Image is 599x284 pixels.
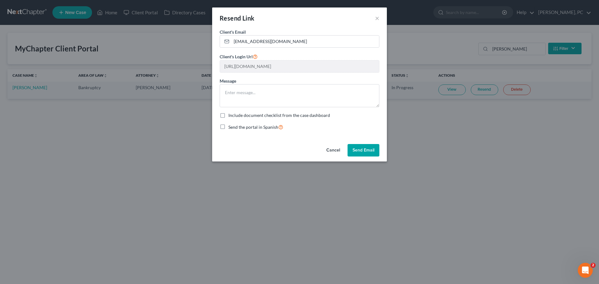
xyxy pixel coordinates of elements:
[220,60,379,72] input: --
[591,263,596,268] span: 2
[578,263,593,278] iframe: Intercom live chat
[231,36,379,47] input: Enter email...
[228,112,330,118] label: Include document checklist from the case dashboard
[348,144,379,156] button: Send Email
[321,144,345,156] button: Cancel
[375,14,379,22] button: ×
[220,53,258,60] label: Client's Login Url
[220,78,236,84] label: Message
[220,29,246,35] span: Client's Email
[228,124,278,130] span: Send the portal in Spanish
[220,14,254,22] div: Resend Link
